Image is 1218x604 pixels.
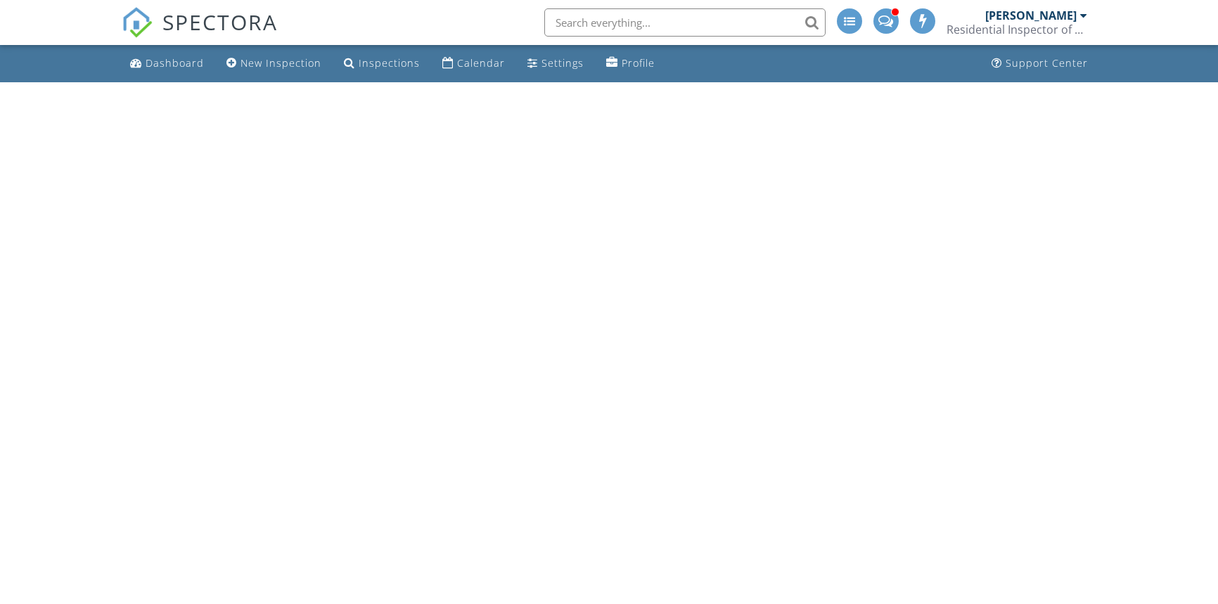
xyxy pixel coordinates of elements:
[522,51,589,77] a: Settings
[338,51,425,77] a: Inspections
[221,51,327,77] a: New Inspection
[541,56,584,70] div: Settings
[146,56,204,70] div: Dashboard
[437,51,511,77] a: Calendar
[124,51,210,77] a: Dashboard
[622,56,655,70] div: Profile
[544,8,826,37] input: Search everything...
[162,7,278,37] span: SPECTORA
[122,7,153,38] img: The Best Home Inspection Software - Spectora
[122,19,278,49] a: SPECTORA
[359,56,420,70] div: Inspections
[601,51,660,77] a: Profile
[985,8,1077,23] div: [PERSON_NAME]
[986,51,1094,77] a: Support Center
[457,56,505,70] div: Calendar
[947,23,1087,37] div: Residential Inspector of America
[1006,56,1088,70] div: Support Center
[241,56,321,70] div: New Inspection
